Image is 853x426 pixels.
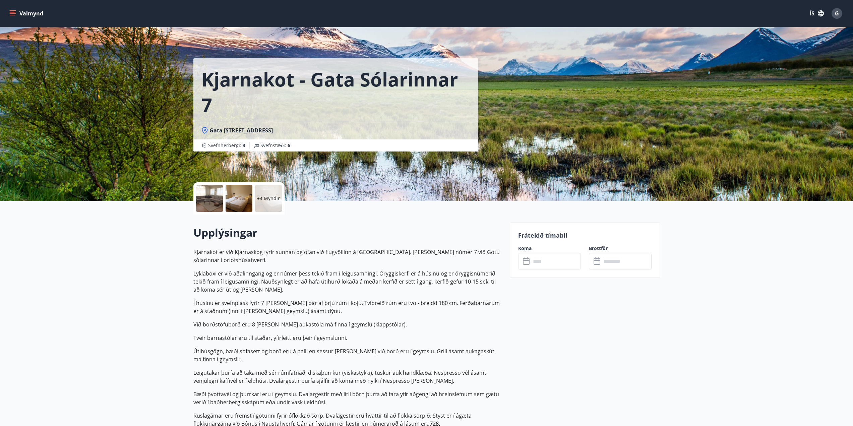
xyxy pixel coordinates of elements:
[193,334,502,342] p: Tveir barnastólar eru til staðar, yfirleitt eru þeir í geymslunni.
[829,5,845,21] button: G
[8,7,46,19] button: menu
[260,142,290,149] span: Svefnstæði :
[193,269,502,294] p: Lyklaboxi er við aðalinngang og er númer þess tekið fram í leigusamningi. Öryggiskerfi er á húsin...
[193,248,502,264] p: Kjarnakot er við Kjarnaskóg fyrir sunnan og ofan við flugvöllinn á [GEOGRAPHIC_DATA]. [PERSON_NAM...
[257,195,280,202] p: +4 Myndir
[193,369,502,385] p: Leigutakar þurfa að taka með sér rúmfatnað, diskaþurrkur (viskastykki), tuskur auk handklæða. Nes...
[589,245,652,252] label: Brottför
[201,66,470,117] h1: Kjarnakot - Gata sólarinnar 7
[193,299,502,315] p: Í húsinu er svefnpláss fyrir 7 [PERSON_NAME] þar af þrjú rúm í koju. Tvíbreið rúm eru tvö - breid...
[835,10,839,17] span: G
[518,245,581,252] label: Koma
[518,231,652,240] p: Frátekið tímabil
[209,127,273,134] span: Gata [STREET_ADDRESS]
[806,7,828,19] button: ÍS
[208,142,245,149] span: Svefnherbergi :
[193,390,502,406] p: Bæði þvottavél og þurrkari eru í geymslu. Dvalargestir með lítil börn þurfa að fara yfir aðgengi ...
[193,347,502,363] p: Útihúsgögn, bæði sófasett og borð eru á palli en sessur [PERSON_NAME] við borð eru í geymslu. Gri...
[243,142,245,148] span: 3
[288,142,290,148] span: 6
[193,225,502,240] h2: Upplýsingar
[193,320,502,328] p: Við borðstofuborð eru 8 [PERSON_NAME] aukastóla má finna í geymslu (klappstólar).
